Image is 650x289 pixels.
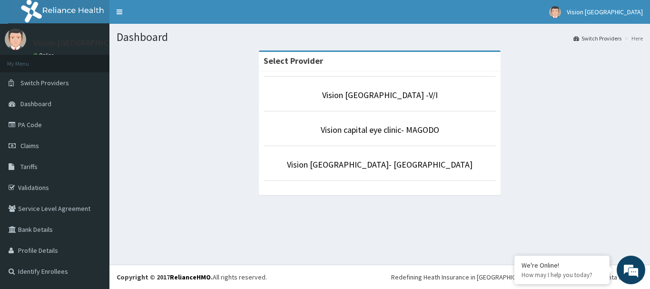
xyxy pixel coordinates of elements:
li: Here [622,34,643,42]
a: Switch Providers [573,34,621,42]
img: User Image [5,29,26,50]
span: Dashboard [20,100,51,108]
a: Online [33,52,56,59]
span: Tariffs [20,162,38,171]
div: Redefining Heath Insurance in [GEOGRAPHIC_DATA] using Telemedicine and Data Science! [391,272,643,282]
span: Vision [GEOGRAPHIC_DATA] [567,8,643,16]
p: How may I help you today? [522,271,602,279]
a: RelianceHMO [170,273,211,281]
a: Vision [GEOGRAPHIC_DATA] -V/I [322,90,438,100]
span: Switch Providers [20,79,69,87]
strong: Copyright © 2017 . [117,273,213,281]
a: Vision capital eye clinic- MAGODO [321,124,439,135]
div: We're Online! [522,261,602,269]
footer: All rights reserved. [109,265,650,289]
img: User Image [549,6,561,18]
h1: Dashboard [117,31,643,43]
a: Vision [GEOGRAPHIC_DATA]- [GEOGRAPHIC_DATA] [287,159,473,170]
p: Vision [GEOGRAPHIC_DATA] [33,39,136,47]
strong: Select Provider [264,55,323,66]
span: Claims [20,141,39,150]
